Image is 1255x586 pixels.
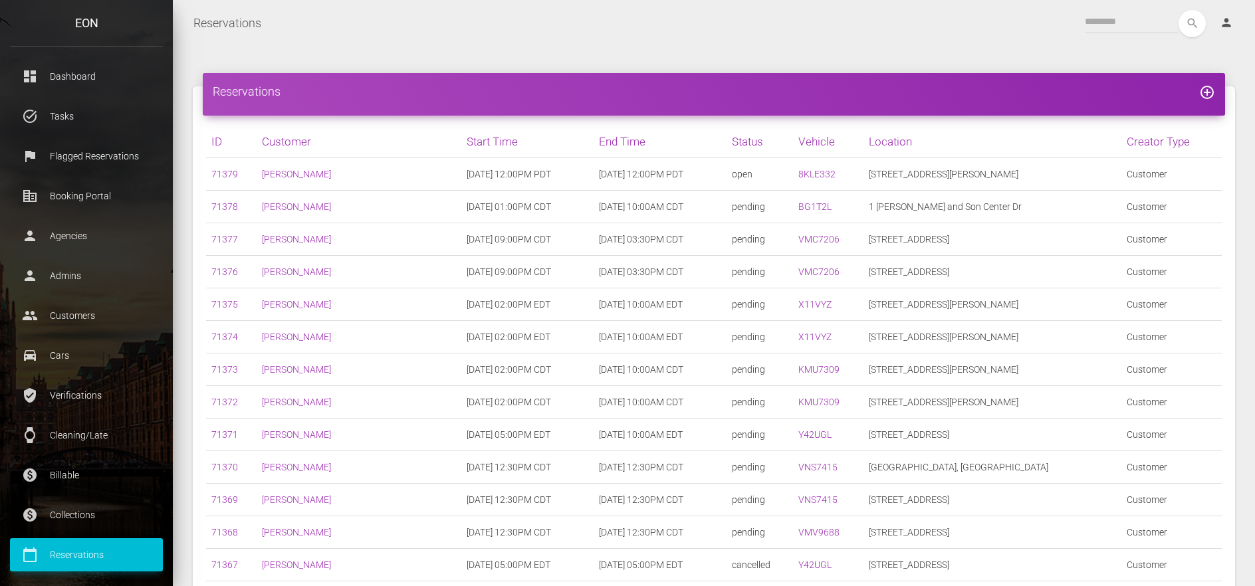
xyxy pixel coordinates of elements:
td: [DATE] 10:00AM EDT [594,321,726,353]
h4: Reservations [213,83,1215,100]
a: Y42UGL [798,559,832,570]
td: [STREET_ADDRESS] [863,223,1121,256]
td: [DATE] 02:00PM CDT [461,386,594,419]
td: pending [727,451,793,484]
p: Booking Portal [20,186,153,206]
td: [STREET_ADDRESS][PERSON_NAME] [863,288,1121,321]
a: KMU7309 [798,397,840,407]
a: calendar_today Reservations [10,538,163,571]
td: pending [727,288,793,321]
p: Cleaning/Late [20,425,153,445]
a: 71376 [211,266,238,277]
td: pending [727,516,793,549]
a: people Customers [10,299,163,332]
td: Customer [1121,451,1222,484]
a: [PERSON_NAME] [262,397,331,407]
td: [GEOGRAPHIC_DATA], [GEOGRAPHIC_DATA] [863,451,1121,484]
td: pending [727,191,793,223]
td: [DATE] 10:00AM EDT [594,419,726,451]
td: Customer [1121,484,1222,516]
a: [PERSON_NAME] [262,429,331,440]
a: Y42UGL [798,429,832,440]
p: Agencies [20,226,153,246]
th: ID [206,126,257,158]
a: person Agencies [10,219,163,252]
th: Vehicle [793,126,863,158]
th: Status [727,126,793,158]
td: [DATE] 03:30PM CDT [594,256,726,288]
p: Tasks [20,106,153,126]
a: paid Billable [10,458,163,492]
a: task_alt Tasks [10,100,163,133]
td: pending [727,386,793,419]
a: KMU7309 [798,364,840,375]
a: [PERSON_NAME] [262,364,331,375]
a: 8KLE332 [798,169,836,179]
td: Customer [1121,158,1222,191]
a: [PERSON_NAME] [262,494,331,505]
td: [DATE] 12:30PM CDT [594,516,726,549]
td: Customer [1121,191,1222,223]
th: Creator Type [1121,126,1222,158]
a: 71375 [211,299,238,310]
a: 71378 [211,201,238,212]
a: 71373 [211,364,238,375]
a: add_circle_outline [1199,84,1215,98]
td: [DATE] 12:30PM CDT [594,451,726,484]
a: [PERSON_NAME] [262,527,331,537]
td: [DATE] 02:00PM CDT [461,353,594,386]
td: [DATE] 09:00PM CDT [461,223,594,256]
td: [DATE] 12:30PM CDT [594,484,726,516]
i: add_circle_outline [1199,84,1215,100]
td: [DATE] 09:00PM CDT [461,256,594,288]
th: Location [863,126,1121,158]
a: 71372 [211,397,238,407]
td: Customer [1121,549,1222,581]
td: [DATE] 03:30PM CDT [594,223,726,256]
a: [PERSON_NAME] [262,201,331,212]
a: 71374 [211,332,238,342]
td: Customer [1121,386,1222,419]
a: dashboard Dashboard [10,60,163,93]
p: Flagged Reservations [20,146,153,166]
td: [STREET_ADDRESS] [863,419,1121,451]
p: Collections [20,505,153,525]
td: pending [727,353,793,386]
td: [STREET_ADDRESS] [863,516,1121,549]
td: Customer [1121,223,1222,256]
a: flag Flagged Reservations [10,140,163,173]
p: Cars [20,345,153,365]
td: pending [727,419,793,451]
p: Verifications [20,385,153,405]
td: Customer [1121,288,1222,321]
a: [PERSON_NAME] [262,332,331,342]
td: pending [727,223,793,256]
td: [STREET_ADDRESS][PERSON_NAME] [863,321,1121,353]
td: [DATE] 10:00AM EDT [594,288,726,321]
a: 71377 [211,234,238,244]
td: [STREET_ADDRESS][PERSON_NAME] [863,353,1121,386]
a: 71367 [211,559,238,570]
th: End Time [594,126,726,158]
td: cancelled [727,549,793,581]
td: [DATE] 12:00PM PDT [461,158,594,191]
a: [PERSON_NAME] [262,299,331,310]
td: [DATE] 12:00PM PDT [594,158,726,191]
th: Customer [257,126,461,158]
a: 71379 [211,169,238,179]
a: [PERSON_NAME] [262,462,331,472]
td: [DATE] 05:00PM EDT [594,549,726,581]
a: X11VYZ [798,332,832,342]
td: [DATE] 02:00PM EDT [461,288,594,321]
a: VMC7206 [798,234,840,244]
a: [PERSON_NAME] [262,559,331,570]
td: pending [727,484,793,516]
td: [DATE] 02:00PM EDT [461,321,594,353]
a: 71370 [211,462,238,472]
td: [DATE] 05:00PM EDT [461,549,594,581]
a: 71371 [211,429,238,440]
button: search [1179,10,1206,37]
a: [PERSON_NAME] [262,234,331,244]
a: 71369 [211,494,238,505]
